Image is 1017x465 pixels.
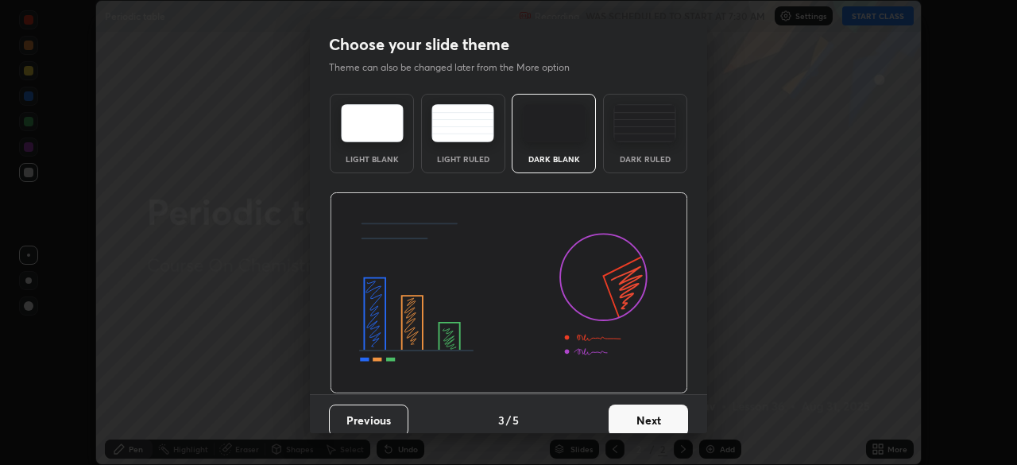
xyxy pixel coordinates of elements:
div: Light Blank [340,155,404,163]
img: darkTheme.f0cc69e5.svg [523,104,586,142]
img: darkRuledTheme.de295e13.svg [613,104,676,142]
h2: Choose your slide theme [329,34,509,55]
button: Previous [329,405,408,436]
div: Light Ruled [431,155,495,163]
button: Next [609,405,688,436]
img: lightTheme.e5ed3b09.svg [341,104,404,142]
img: lightRuledTheme.5fabf969.svg [431,104,494,142]
h4: / [506,412,511,428]
div: Dark Blank [522,155,586,163]
p: Theme can also be changed later from the More option [329,60,586,75]
h4: 5 [512,412,519,428]
h4: 3 [498,412,505,428]
img: darkThemeBanner.d06ce4a2.svg [330,192,688,394]
div: Dark Ruled [613,155,677,163]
